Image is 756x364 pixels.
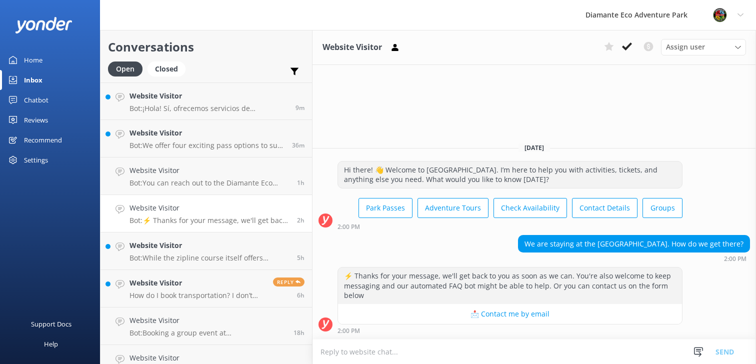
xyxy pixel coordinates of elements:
div: Oct 08 2025 02:00pm (UTC -06:00) America/Costa_Rica [337,223,682,230]
span: Oct 08 2025 02:00pm (UTC -06:00) America/Costa_Rica [297,216,304,224]
p: Bot: Booking a group event at [GEOGRAPHIC_DATA] is a breeze! Just fill out the inquiry form or em... [129,328,286,337]
div: Support Docs [31,314,71,334]
div: We are staying at the [GEOGRAPHIC_DATA]. How do we get there? [518,235,749,252]
div: Chatbot [24,90,48,110]
div: Reviews [24,110,48,130]
span: Assign user [666,41,705,52]
div: Recommend [24,130,62,150]
strong: 2:00 PM [337,224,360,230]
h3: Website Visitor [322,41,382,54]
h4: Website Visitor [129,127,284,138]
button: Check Availability [493,198,567,218]
button: Contact Details [572,198,637,218]
div: Oct 08 2025 02:00pm (UTC -06:00) America/Costa_Rica [518,255,750,262]
button: Groups [642,198,682,218]
h2: Conversations [108,37,304,56]
span: Oct 08 2025 03:57pm (UTC -06:00) America/Costa_Rica [292,141,304,149]
a: Website VisitorBot:We offer four exciting pass options to suit your adventure spirit! - **Adventu... [100,120,312,157]
strong: 2:00 PM [337,328,360,334]
p: Bot: ¡Hola! Sí, ofrecemos servicios de transporte. Los huéspedes de RIU Palace y RIU Guanacaste t... [129,104,288,113]
span: Oct 08 2025 10:09am (UTC -06:00) America/Costa_Rica [297,291,304,299]
h4: Website Visitor [129,277,265,288]
span: Oct 07 2025 10:07pm (UTC -06:00) America/Costa_Rica [293,328,304,337]
span: [DATE] [518,143,550,152]
a: Website VisitorBot:¡Hola! Sí, ofrecemos servicios de transporte. Los huéspedes de RIU Palace y RI... [100,82,312,120]
div: Settings [24,150,48,170]
a: Website VisitorBot:⚡ Thanks for your message, we'll get back to you as soon as we can. You're als... [100,195,312,232]
h4: Website Visitor [129,90,288,101]
span: Oct 08 2025 03:11pm (UTC -06:00) America/Costa_Rica [297,178,304,187]
span: Reply [273,277,304,286]
button: Park Passes [358,198,412,218]
a: Website VisitorBot:You can reach out to the Diamante Eco Adventure Park team by calling [PHONE_NU... [100,157,312,195]
p: Bot: You can reach out to the Diamante Eco Adventure Park team by calling [PHONE_NUMBER], sending... [129,178,289,187]
div: Inbox [24,70,42,90]
a: Closed [147,63,190,74]
div: ⚡ Thanks for your message, we'll get back to you as soon as we can. You're also welcome to keep m... [338,267,682,304]
div: Open [108,61,142,76]
strong: 2:00 PM [724,256,746,262]
button: Adventure Tours [417,198,488,218]
a: Website VisitorBot:While the zipline course itself offers breathtaking views and thrilling rides,... [100,232,312,270]
span: Oct 08 2025 04:24pm (UTC -06:00) America/Costa_Rica [295,103,304,112]
a: Website VisitorHow do I book transportation? I don’t see the four seasons under the locationsReply6h [100,270,312,307]
h4: Website Visitor [129,202,289,213]
div: Assign User [661,39,746,55]
img: yonder-white-logo.png [15,17,72,33]
a: Open [108,63,147,74]
p: Bot: While the zipline course itself offers breathtaking views and thrilling rides, much of it is... [129,253,289,262]
div: Hi there! 👋 Welcome to [GEOGRAPHIC_DATA]. I’m here to help you with activities, tickets, and anyt... [338,161,682,188]
div: Closed [147,61,185,76]
h4: Website Visitor [129,315,286,326]
img: 831-1756915225.png [712,7,727,22]
a: Website VisitorBot:Booking a group event at [GEOGRAPHIC_DATA] is a breeze! Just fill out the inqu... [100,307,312,345]
h4: Website Visitor [129,240,289,251]
h4: Website Visitor [129,165,289,176]
div: Oct 08 2025 02:00pm (UTC -06:00) America/Costa_Rica [337,327,682,334]
p: Bot: ⚡ Thanks for your message, we'll get back to you as soon as we can. You're also welcome to k... [129,216,289,225]
p: How do I book transportation? I don’t see the four seasons under the locations [129,291,265,300]
h4: Website Visitor [129,352,286,363]
button: 📩 Contact me by email [338,304,682,324]
p: Bot: We offer four exciting pass options to suit your adventure spirit! - **Adventure Pass**: Div... [129,141,284,150]
span: Oct 08 2025 11:12am (UTC -06:00) America/Costa_Rica [297,253,304,262]
div: Home [24,50,42,70]
div: Help [44,334,58,354]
